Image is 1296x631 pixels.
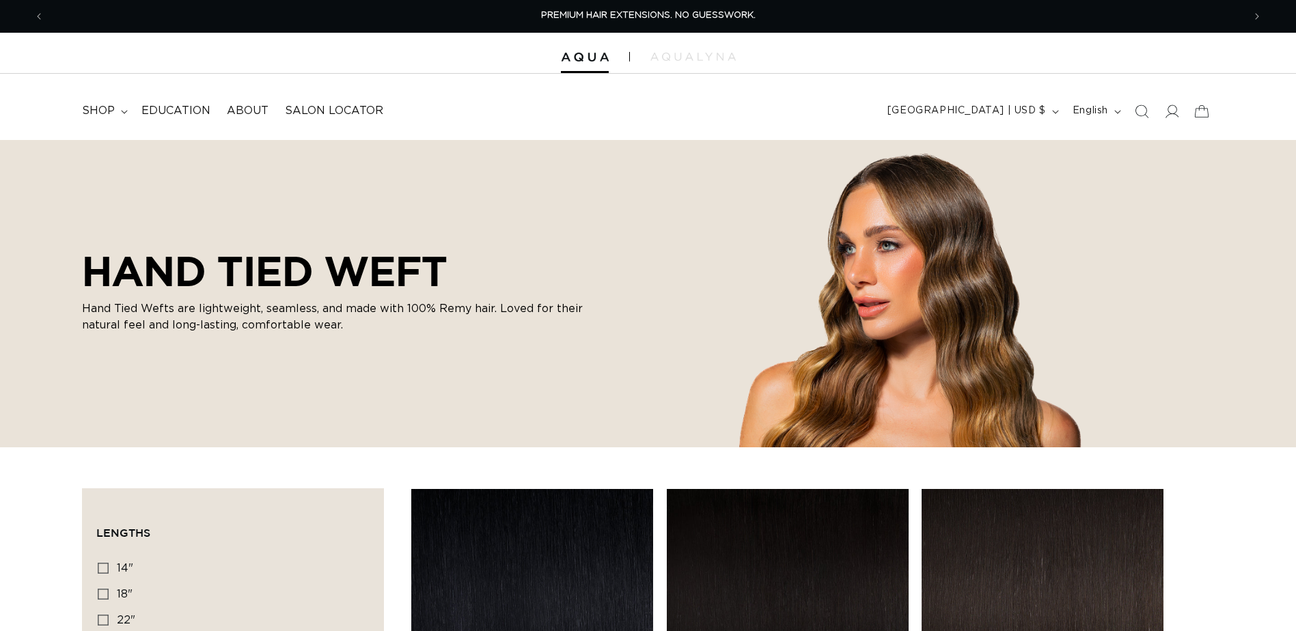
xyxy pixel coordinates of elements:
span: Lengths [96,527,150,539]
span: PREMIUM HAIR EXTENSIONS. NO GUESSWORK. [541,11,756,20]
p: Hand Tied Wefts are lightweight, seamless, and made with 100% Remy hair. Loved for their natural ... [82,300,601,333]
img: Aqua Hair Extensions [561,53,609,62]
button: Previous announcement [24,3,54,29]
span: shop [82,104,115,118]
summary: Search [1127,96,1157,126]
a: About [219,96,277,126]
a: Salon Locator [277,96,391,126]
summary: Lengths (0 selected) [96,503,370,552]
img: aqualyna.com [650,53,736,61]
span: English [1073,104,1108,118]
span: 22" [117,615,135,626]
button: [GEOGRAPHIC_DATA] | USD $ [879,98,1064,124]
summary: shop [74,96,133,126]
h2: HAND TIED WEFT [82,247,601,295]
span: 14" [117,563,133,574]
span: Salon Locator [285,104,383,118]
span: 18" [117,589,133,600]
button: Next announcement [1242,3,1272,29]
span: [GEOGRAPHIC_DATA] | USD $ [887,104,1046,118]
a: Education [133,96,219,126]
button: English [1064,98,1127,124]
span: Education [141,104,210,118]
span: About [227,104,268,118]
